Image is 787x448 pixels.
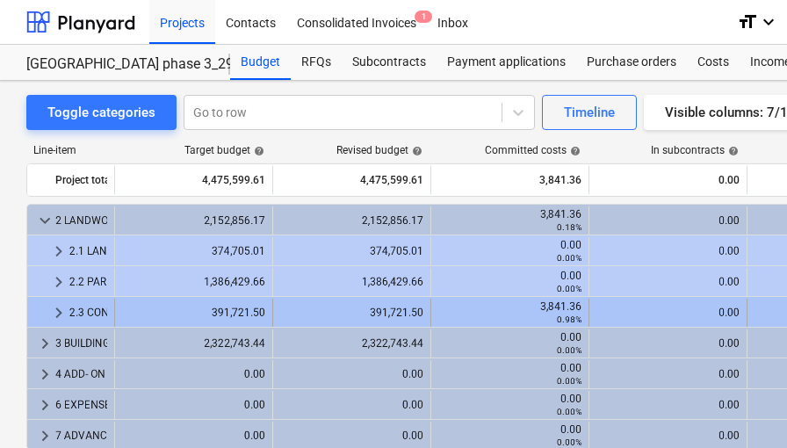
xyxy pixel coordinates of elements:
[557,314,581,324] small: 0.98%
[34,425,55,446] span: keyboard_arrow_right
[437,45,576,80] a: Payment applications
[651,144,739,156] div: In subcontracts
[438,166,581,194] div: 3,841.36
[55,329,107,358] div: 3 BUILDING N1
[596,276,740,288] div: 0.00
[596,430,740,442] div: 0.00
[438,423,581,448] div: 0.00
[557,376,581,386] small: 0.00%
[122,214,265,227] div: 2,152,856.17
[596,214,740,227] div: 0.00
[438,270,581,294] div: 0.00
[34,210,55,231] span: keyboard_arrow_down
[596,337,740,350] div: 0.00
[69,237,107,265] div: 2.1 LANDWORK 1.1
[280,166,423,194] div: 4,475,599.61
[55,166,107,194] div: Project total
[438,362,581,387] div: 0.00
[438,393,581,417] div: 0.00
[291,45,342,80] a: RFQs
[122,276,265,288] div: 1,386,429.66
[122,166,265,194] div: 4,475,599.61
[415,11,432,23] span: 1
[557,253,581,263] small: 0.00%
[280,430,423,442] div: 0.00
[69,299,107,327] div: 2.3 CONSTRUCTION SITE COSTS OF N1
[280,214,423,227] div: 2,152,856.17
[34,364,55,385] span: keyboard_arrow_right
[26,144,114,156] div: Line-item
[699,364,787,448] iframe: Chat Widget
[122,307,265,319] div: 391,721.50
[596,245,740,257] div: 0.00
[48,241,69,262] span: keyboard_arrow_right
[596,166,740,194] div: 0.00
[596,399,740,411] div: 0.00
[230,45,291,80] a: Budget
[26,95,177,130] button: Toggle categories
[122,245,265,257] div: 374,705.01
[336,144,422,156] div: Revised budget
[557,284,581,293] small: 0.00%
[184,144,264,156] div: Target budget
[280,245,423,257] div: 374,705.01
[55,391,107,419] div: 6 EXPENSES NOT INCLUDED IN BUDGET
[557,222,581,232] small: 0.18%
[557,407,581,416] small: 0.00%
[250,146,264,156] span: help
[47,101,155,124] div: Toggle categories
[567,146,581,156] span: help
[280,307,423,319] div: 391,721.50
[438,208,581,233] div: 3,841.36
[408,146,422,156] span: help
[55,206,107,235] div: 2 LANDWORK N1
[122,399,265,411] div: 0.00
[280,337,423,350] div: 2,322,743.44
[557,345,581,355] small: 0.00%
[122,430,265,442] div: 0.00
[55,360,107,388] div: 4 ADD- ON SALES
[485,144,581,156] div: Committed costs
[34,333,55,354] span: keyboard_arrow_right
[596,307,740,319] div: 0.00
[687,45,740,80] a: Costs
[280,368,423,380] div: 0.00
[725,146,739,156] span: help
[438,331,581,356] div: 0.00
[122,368,265,380] div: 0.00
[34,394,55,415] span: keyboard_arrow_right
[542,95,637,130] button: Timeline
[596,368,740,380] div: 0.00
[26,55,209,74] div: [GEOGRAPHIC_DATA] phase 3_2901993/2901994/2901995
[69,268,107,296] div: 2.2 PARKING N1
[280,399,423,411] div: 0.00
[342,45,437,80] a: Subcontracts
[48,271,69,293] span: keyboard_arrow_right
[557,437,581,447] small: 0.00%
[564,101,615,124] div: Timeline
[280,276,423,288] div: 1,386,429.66
[122,337,265,350] div: 2,322,743.44
[576,45,687,80] a: Purchase orders
[737,11,758,33] i: format_size
[758,11,779,33] i: keyboard_arrow_down
[438,239,581,264] div: 0.00
[438,300,581,325] div: 3,841.36
[48,302,69,323] span: keyboard_arrow_right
